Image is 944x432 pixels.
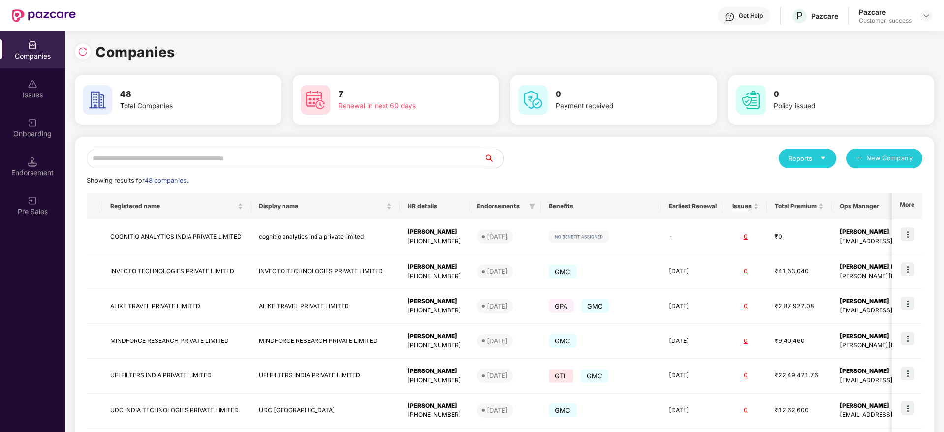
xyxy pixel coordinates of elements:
[788,154,826,163] div: Reports
[724,193,767,219] th: Issues
[901,332,914,345] img: icon
[78,47,88,57] img: svg+xml;base64,PHN2ZyBpZD0iUmVsb2FkLTMyeDMyIiB4bWxucz0iaHR0cDovL3d3dy53My5vcmcvMjAwMC9zdmciIHdpZH...
[527,200,537,212] span: filter
[739,12,763,20] div: Get Help
[120,88,244,101] h3: 48
[87,177,188,184] span: Showing results for
[487,266,508,276] div: [DATE]
[732,232,759,242] div: 0
[866,154,913,163] span: New Company
[408,401,461,411] div: [PERSON_NAME]
[28,196,37,206] img: svg+xml;base64,PHN2ZyB3aWR0aD0iMjAiIGhlaWdodD0iMjAiIHZpZXdCb3g9IjAgMCAyMCAyMCIgZmlsbD0ibm9uZSIgeG...
[775,337,824,346] div: ₹9,40,460
[859,7,912,17] div: Pazcare
[661,289,724,324] td: [DATE]
[12,9,76,22] img: New Pazcare Logo
[259,202,384,210] span: Display name
[661,254,724,289] td: [DATE]
[549,403,577,417] span: GMC
[251,324,400,359] td: MINDFORCE RESEARCH PRIVATE LIMITED
[251,359,400,394] td: UFI FILTERS INDIA PRIVATE LIMITED
[408,297,461,306] div: [PERSON_NAME]
[408,367,461,376] div: [PERSON_NAME]
[732,371,759,380] div: 0
[556,101,680,112] div: Payment received
[661,359,724,394] td: [DATE]
[28,40,37,50] img: svg+xml;base64,PHN2ZyBpZD0iQ29tcGFuaWVzIiB4bWxucz0iaHR0cDovL3d3dy53My5vcmcvMjAwMC9zdmciIHdpZHRoPS...
[892,193,922,219] th: More
[549,231,609,243] img: svg+xml;base64,PHN2ZyB4bWxucz0iaHR0cDovL3d3dy53My5vcmcvMjAwMC9zdmciIHdpZHRoPSIxMjIiIGhlaWdodD0iMj...
[102,289,251,324] td: ALIKE TRAVEL PRIVATE LIMITED
[408,341,461,350] div: [PHONE_NUMBER]
[581,369,609,383] span: GMC
[767,193,832,219] th: Total Premium
[796,10,803,22] span: P
[736,85,766,115] img: svg+xml;base64,PHN2ZyB4bWxucz0iaHR0cDovL3d3dy53My5vcmcvMjAwMC9zdmciIHdpZHRoPSI2MCIgaGVpZ2h0PSI2MC...
[301,85,330,115] img: svg+xml;base64,PHN2ZyB4bWxucz0iaHR0cDovL3d3dy53My5vcmcvMjAwMC9zdmciIHdpZHRoPSI2MCIgaGVpZ2h0PSI2MC...
[846,149,922,168] button: plusNew Company
[732,302,759,311] div: 0
[408,332,461,341] div: [PERSON_NAME]
[102,254,251,289] td: INVECTO TECHNOLOGIES PRIVATE LIMITED
[483,154,503,162] span: search
[901,262,914,276] img: icon
[487,301,508,311] div: [DATE]
[661,219,724,254] td: -
[102,359,251,394] td: UFI FILTERS INDIA PRIVATE LIMITED
[901,367,914,380] img: icon
[811,11,838,21] div: Pazcare
[549,299,574,313] span: GPA
[820,155,826,161] span: caret-down
[408,227,461,237] div: [PERSON_NAME]
[661,394,724,429] td: [DATE]
[102,324,251,359] td: MINDFORCE RESEARCH PRIVATE LIMITED
[661,324,724,359] td: [DATE]
[549,369,573,383] span: GTL
[541,193,661,219] th: Benefits
[732,202,752,210] span: Issues
[400,193,469,219] th: HR details
[775,267,824,276] div: ₹41,63,040
[408,410,461,420] div: [PHONE_NUMBER]
[487,232,508,242] div: [DATE]
[83,85,112,115] img: svg+xml;base64,PHN2ZyB4bWxucz0iaHR0cDovL3d3dy53My5vcmcvMjAwMC9zdmciIHdpZHRoPSI2MCIgaGVpZ2h0PSI2MC...
[529,203,535,209] span: filter
[487,370,508,380] div: [DATE]
[408,376,461,385] div: [PHONE_NUMBER]
[661,193,724,219] th: Earliest Renewal
[251,254,400,289] td: INVECTO TECHNOLOGIES PRIVATE LIMITED
[408,262,461,272] div: [PERSON_NAME]
[251,193,400,219] th: Display name
[251,289,400,324] td: ALIKE TRAVEL PRIVATE LIMITED
[549,265,577,278] span: GMC
[102,394,251,429] td: UDC INDIA TECHNOLOGIES PRIVATE LIMITED
[102,219,251,254] td: COGNITIO ANALYTICS INDIA PRIVATE LIMITED
[338,101,462,112] div: Renewal in next 60 days
[775,406,824,415] div: ₹12,62,600
[477,202,525,210] span: Endorsements
[732,267,759,276] div: 0
[725,12,735,22] img: svg+xml;base64,PHN2ZyBpZD0iSGVscC0zMngzMiIgeG1sbnM9Imh0dHA6Ly93d3cudzMub3JnLzIwMDAvc3ZnIiB3aWR0aD...
[775,371,824,380] div: ₹22,49,471.76
[251,219,400,254] td: cognitio analytics india private limited
[338,88,462,101] h3: 7
[487,336,508,346] div: [DATE]
[774,101,898,112] div: Policy issued
[732,406,759,415] div: 0
[145,177,188,184] span: 48 companies.
[859,17,912,25] div: Customer_success
[110,202,236,210] span: Registered name
[28,118,37,128] img: svg+xml;base64,PHN2ZyB3aWR0aD0iMjAiIGhlaWdodD0iMjAiIHZpZXdCb3g9IjAgMCAyMCAyMCIgZmlsbD0ibm9uZSIgeG...
[28,79,37,89] img: svg+xml;base64,PHN2ZyBpZD0iSXNzdWVzX2Rpc2FibGVkIiB4bWxucz0iaHR0cDovL3d3dy53My5vcmcvMjAwMC9zdmciIH...
[549,334,577,348] span: GMC
[856,155,862,163] span: plus
[120,101,244,112] div: Total Companies
[487,405,508,415] div: [DATE]
[408,237,461,246] div: [PHONE_NUMBER]
[775,302,824,311] div: ₹2,87,927.08
[95,41,175,63] h1: Companies
[251,394,400,429] td: UDC [GEOGRAPHIC_DATA]
[28,157,37,167] img: svg+xml;base64,PHN2ZyB3aWR0aD0iMTQuNSIgaGVpZ2h0PSIxNC41IiB2aWV3Qm94PSIwIDAgMTYgMTYiIGZpbGw9Im5vbm...
[774,88,898,101] h3: 0
[922,12,930,20] img: svg+xml;base64,PHN2ZyBpZD0iRHJvcGRvd24tMzJ4MzIiIHhtbG5zPSJodHRwOi8vd3d3LnczLm9yZy8yMDAwL3N2ZyIgd2...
